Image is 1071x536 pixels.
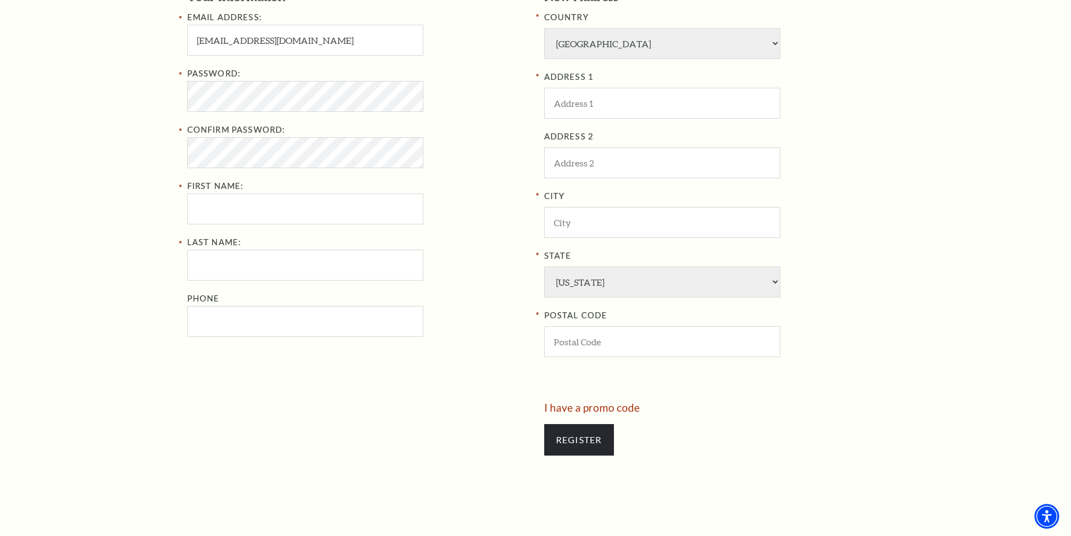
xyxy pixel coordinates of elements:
[187,294,220,303] label: Phone
[187,12,262,22] label: Email Address:
[187,181,244,191] label: First Name:
[544,309,884,323] label: POSTAL CODE
[544,190,884,204] label: City
[544,11,884,25] label: COUNTRY
[544,147,780,178] input: ADDRESS 2
[187,237,242,247] label: Last Name:
[187,69,241,78] label: Password:
[187,25,423,56] input: Email Address:
[544,207,780,238] input: City
[544,70,884,84] label: ADDRESS 1
[544,424,614,456] input: Submit button
[544,249,884,263] label: State
[544,130,884,144] label: ADDRESS 2
[544,88,780,119] input: ADDRESS 1
[544,401,640,414] a: I have a promo code
[1034,504,1059,529] div: Accessibility Menu
[544,326,780,357] input: POSTAL CODE
[187,125,286,134] label: Confirm Password:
